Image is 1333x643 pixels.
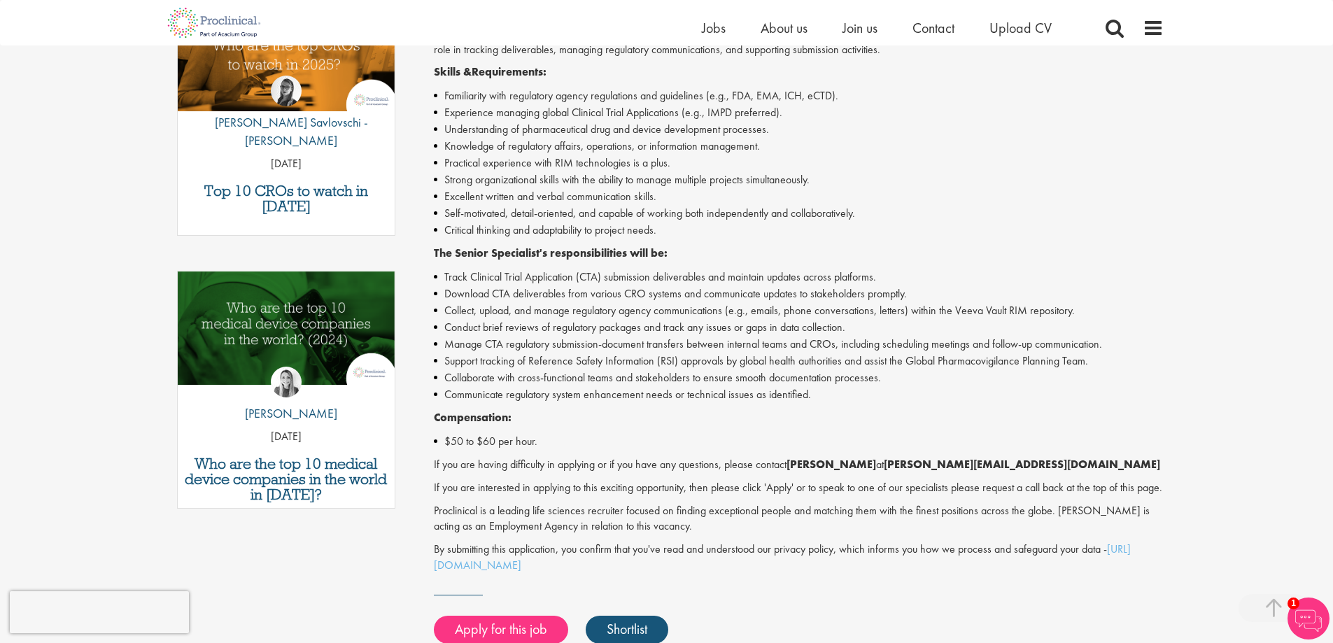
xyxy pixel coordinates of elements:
[787,457,876,472] strong: [PERSON_NAME]
[434,410,512,425] strong: Compensation:
[434,269,1164,285] li: Track Clinical Trial Application (CTA) submission deliverables and maintain updates across platfo...
[234,367,337,430] a: Hannah Burke [PERSON_NAME]
[434,138,1164,155] li: Knowledge of regulatory affairs, operations, or information management.
[434,302,1164,319] li: Collect, upload, and manage regulatory agency communications (e.g., emails, phone conversations, ...
[912,19,954,37] a: Contact
[434,480,1164,496] p: If you are interested in applying to this exciting opportunity, then please click 'Apply' or to s...
[434,336,1164,353] li: Manage CTA regulatory submission-document transfers between internal teams and CROs, including sc...
[472,64,546,79] strong: Requirements:
[434,457,1164,473] p: If you are having difficulty in applying or if you have any questions, please contact at
[434,188,1164,205] li: Excellent written and verbal communication skills.
[434,285,1164,302] li: Download CTA deliverables from various CRO systems and communicate updates to stakeholders promptly.
[178,76,395,156] a: Theodora Savlovschi - Wicks [PERSON_NAME] Savlovschi - [PERSON_NAME]
[434,222,1164,239] li: Critical thinking and adaptability to project needs.
[842,19,877,37] a: Join us
[434,121,1164,138] li: Understanding of pharmaceutical drug and device development processes.
[185,183,388,214] a: Top 10 CROs to watch in [DATE]
[434,87,1164,104] li: Familiarity with regulatory agency regulations and guidelines (e.g., FDA, EMA, ICH, eCTD).
[434,433,1164,450] li: $50 to $60 per hour.
[434,319,1164,336] li: Conduct brief reviews of regulatory packages and track any issues or gaps in data collection.
[271,367,302,397] img: Hannah Burke
[234,404,337,423] p: [PERSON_NAME]
[178,113,395,149] p: [PERSON_NAME] Savlovschi - [PERSON_NAME]
[10,591,189,633] iframe: reCAPTCHA
[178,271,395,384] img: Top 10 Medical Device Companies 2024
[434,104,1164,121] li: Experience managing global Clinical Trial Applications (e.g., IMPD preferred).
[989,19,1052,37] a: Upload CV
[434,155,1164,171] li: Practical experience with RIM technologies is a plus.
[271,76,302,106] img: Theodora Savlovschi - Wicks
[434,353,1164,369] li: Support tracking of Reference Safety Information (RSI) approvals by global health authorities and...
[185,456,388,502] a: Who are the top 10 medical device companies in the world in [DATE]?
[1288,598,1299,609] span: 1
[434,205,1164,222] li: Self-motivated, detail-oriented, and capable of working both independently and collaboratively.
[1288,598,1330,640] img: Chatbot
[434,246,668,260] strong: The Senior Specialist's responsibilities will be:
[434,386,1164,403] li: Communicate regulatory system enhancement needs or technical issues as identified.
[434,171,1164,188] li: Strong organizational skills with the ability to manage multiple projects simultaneously.
[434,64,472,79] strong: Skills &
[702,19,726,37] a: Jobs
[761,19,807,37] a: About us
[178,271,395,395] a: Link to a post
[434,542,1131,572] a: [URL][DOMAIN_NAME]
[434,369,1164,386] li: Collaborate with cross-functional teams and stakeholders to ensure smooth documentation processes.
[178,156,395,172] p: [DATE]
[434,542,1164,574] p: By submitting this application, you confirm that you've read and understood our privacy policy, w...
[178,429,395,445] p: [DATE]
[434,503,1164,535] p: Proclinical is a leading life sciences recruiter focused on finding exceptional people and matchi...
[884,457,1160,472] strong: [PERSON_NAME][EMAIL_ADDRESS][DOMAIN_NAME]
